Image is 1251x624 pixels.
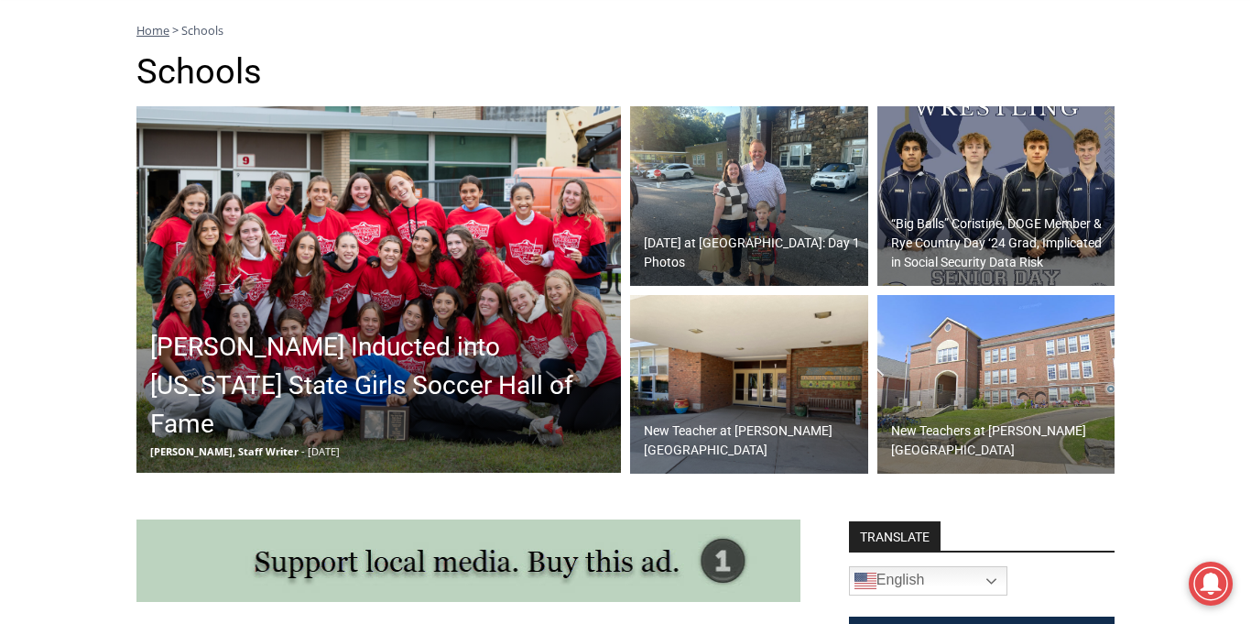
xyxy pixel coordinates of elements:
[877,295,1115,475] img: (PHOTO: Milton Elementary School.)
[877,106,1115,286] img: (PHOTO: 2024 graduate from Rye Country Day School Edward Coristine (far right in photo) is part o...
[1,184,184,228] a: Open Tues. - Sun. [PHONE_NUMBER]
[479,182,849,224] span: Intern @ [DOMAIN_NAME]
[644,421,864,460] h2: New Teacher at [PERSON_NAME][GEOGRAPHIC_DATA]
[849,566,1007,596] a: English
[891,214,1111,272] h2: “Big Balls” Coristine, DOGE Member & Rye Country Day ‘24 Grad, Implicated in Social Security Data...
[854,570,876,592] img: en
[630,106,868,286] img: (PHOTO: Henry arrived for his first day of Kindergarten at Midland Elementary School. He likes cu...
[308,444,340,458] span: [DATE]
[5,189,179,258] span: Open Tues. - Sun. [PHONE_NUMBER]
[150,328,616,443] h2: [PERSON_NAME] Inducted into [US_STATE] State Girls Soccer Hall of Fame
[136,106,621,473] img: (PHOTO: The 2025 Rye Girls Soccer Team surrounding Head Coach Rich Savage after his induction int...
[891,421,1111,460] h2: New Teachers at [PERSON_NAME][GEOGRAPHIC_DATA]
[877,295,1115,475] a: New Teachers at [PERSON_NAME][GEOGRAPHIC_DATA]
[188,115,260,219] div: "[PERSON_NAME]'s draw is the fine variety of pristine raw fish kept on hand"
[150,444,299,458] span: [PERSON_NAME], Staff Writer
[630,295,868,475] a: New Teacher at [PERSON_NAME][GEOGRAPHIC_DATA]
[441,178,887,228] a: Intern @ [DOMAIN_NAME]
[877,106,1115,286] a: “Big Balls” Coristine, DOGE Member & Rye Country Day ‘24 Grad, Implicated in Social Security Data...
[136,22,169,38] a: Home
[136,21,1115,39] nav: Breadcrumbs
[181,22,223,38] span: Schools
[136,51,1115,93] h1: Schools
[172,22,179,38] span: >
[136,106,621,473] a: [PERSON_NAME] Inducted into [US_STATE] State Girls Soccer Hall of Fame [PERSON_NAME], Staff Write...
[462,1,865,178] div: "I learned about the history of a place I’d honestly never considered even as a resident of [GEOG...
[630,295,868,475] img: (PHOTO: The Osborn Elementary School. File photo, 2020.)
[301,444,305,458] span: -
[630,106,868,286] a: [DATE] at [GEOGRAPHIC_DATA]: Day 1 Photos
[849,521,941,551] strong: TRANSLATE
[136,520,800,602] img: support local media, buy this ad
[644,234,864,272] h2: [DATE] at [GEOGRAPHIC_DATA]: Day 1 Photos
